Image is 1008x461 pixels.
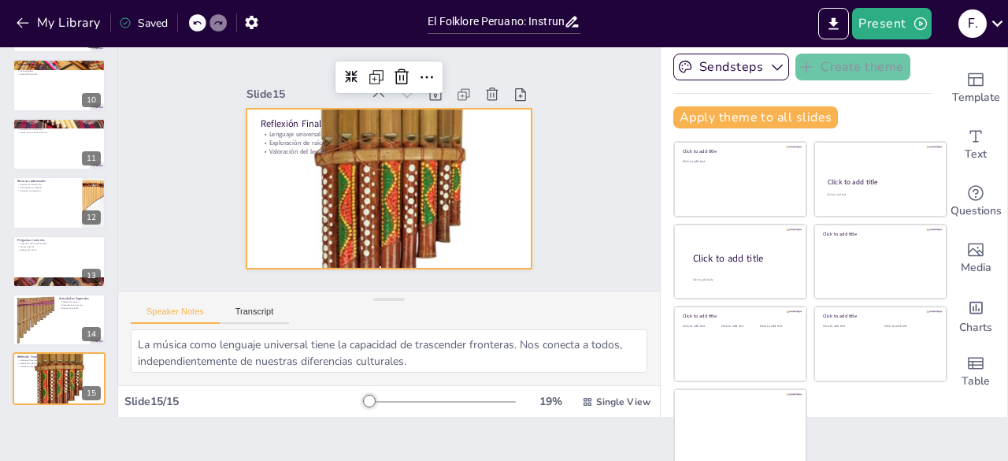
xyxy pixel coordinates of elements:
p: Grupos de estudio [59,307,101,310]
p: Fusión de géneros [17,66,101,69]
span: Media [961,259,991,277]
button: My Library [12,10,107,35]
span: Table [962,373,990,390]
div: Click to add text [683,160,795,164]
p: Interés cultural [17,245,101,248]
div: F . [958,9,987,38]
div: Get real-time input from your audience [944,173,1007,230]
div: Click to add title [683,148,795,154]
p: Exploración de raíces [261,139,517,147]
p: Conexión con la herencia [17,128,101,131]
button: Create theme [795,54,910,80]
span: Charts [959,319,992,336]
div: 13 [82,269,101,283]
p: Alcance global [17,69,101,72]
p: Lenguaje universal [17,359,101,362]
div: Add ready made slides [944,60,1007,117]
div: Click to add text [827,193,932,197]
div: Add text boxes [944,117,1007,173]
p: Reflexión Final [261,117,517,130]
div: Click to add title [683,313,795,319]
div: Saved [119,16,168,31]
button: Sendsteps [673,54,789,80]
p: Talleres de música [59,301,101,304]
div: Click to add text [683,325,718,329]
p: Participación en talleres [17,187,78,190]
div: 10 [13,59,106,111]
div: 14 [13,294,106,346]
span: Single View [596,396,650,408]
div: Click to add text [823,325,873,329]
div: Click to add text [884,325,934,329]
div: Click to add body [693,277,792,281]
button: Transcript [220,307,290,324]
p: Diversidad musical [17,72,101,75]
span: Template [952,89,1000,106]
div: 12 [82,210,101,225]
p: Lenguaje universal [261,130,517,139]
div: Click to add text [721,325,757,329]
p: Recursos Adicionales [17,179,78,184]
p: Presentaciones en vivo [59,303,101,307]
div: Add images, graphics, shapes or video [944,230,1007,287]
p: Conexión con expertos [17,189,78,192]
div: 15 [13,352,106,404]
button: Export to PowerPoint [818,8,849,39]
div: 19 % [532,394,569,409]
p: Valoración del legado [261,147,517,156]
p: Exploración de raíces [17,362,101,366]
div: Click to add title [823,231,936,237]
p: Preservación de la cultura [17,125,101,128]
p: Futuro de la música folklórica [17,131,101,134]
div: 13 [13,236,106,288]
div: Add charts and graphs [944,287,1007,344]
p: Fuentes de información [17,184,78,187]
div: Slide 15 [246,87,361,102]
button: Speaker Notes [131,307,220,324]
p: Exploración activa [17,248,101,251]
div: Add a table [944,344,1007,400]
button: F . [958,8,987,39]
p: Valoración del legado [17,365,101,368]
div: 11 [13,118,106,170]
div: Click to add text [760,325,795,329]
div: Slide 15 / 15 [124,394,365,409]
div: 11 [82,151,101,165]
textarea: La música como lenguaje universal tiene la capacidad de trascender fronteras. Nos conecta a todos... [131,329,647,373]
p: Influencia Internacional [17,62,101,67]
div: Click to add title [828,177,932,187]
span: Questions [951,203,1002,220]
button: Apply theme to all slides [673,106,838,128]
p: Conclusiones [17,121,101,125]
div: Click to add title [823,313,936,319]
div: 15 [82,386,101,400]
p: Preguntas Comunes [17,238,101,243]
div: Click to add title [693,251,794,265]
div: 14 [82,327,101,341]
p: Preguntas sobre instrumentos [17,242,101,245]
p: Reflexión Final [17,355,101,360]
p: Actividades Sugeridas [59,296,101,301]
div: 12 [13,177,106,229]
span: Text [965,146,987,163]
div: 10 [82,93,101,107]
button: Present [852,8,931,39]
input: Insert title [428,10,563,33]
